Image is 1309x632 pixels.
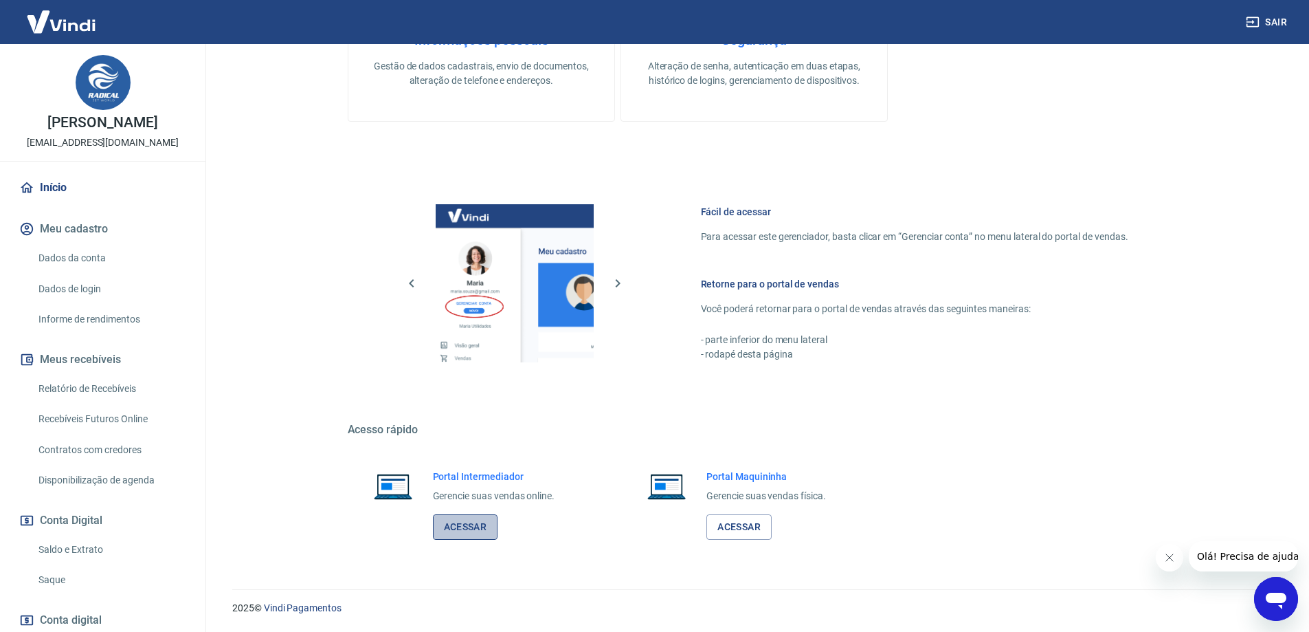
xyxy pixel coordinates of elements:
iframe: Botão para abrir a janela de mensagens [1254,577,1298,621]
p: Alteração de senha, autenticação em duas etapas, histórico de logins, gerenciamento de dispositivos. [643,59,865,88]
img: Vindi [16,1,106,43]
h5: Acesso rápido [348,423,1161,437]
iframe: Fechar mensagem [1156,544,1183,571]
p: Gerencie suas vendas física. [706,489,826,503]
p: Você poderá retornar para o portal de vendas através das seguintes maneiras: [701,302,1128,316]
a: Saldo e Extrato [33,536,189,564]
button: Meu cadastro [16,214,189,244]
h6: Portal Intermediador [433,470,555,483]
iframe: Mensagem da empresa [1189,541,1298,571]
a: Acessar [433,514,498,540]
h6: Fácil de acessar [701,205,1128,219]
a: Vindi Pagamentos [264,602,342,613]
p: [EMAIL_ADDRESS][DOMAIN_NAME] [27,135,179,150]
a: Disponibilização de agenda [33,466,189,494]
a: Saque [33,566,189,594]
p: Gerencie suas vendas online. [433,489,555,503]
a: Dados da conta [33,244,189,272]
p: - rodapé desta página [701,347,1128,362]
button: Conta Digital [16,505,189,536]
span: Conta digital [40,611,102,630]
p: 2025 © [232,601,1276,615]
a: Recebíveis Futuros Online [33,405,189,433]
a: Acessar [706,514,772,540]
a: Início [16,173,189,203]
p: - parte inferior do menu lateral [701,333,1128,347]
h6: Retorne para o portal de vendas [701,277,1128,291]
button: Meus recebíveis [16,345,189,375]
button: Sair [1243,10,1293,35]
p: Para acessar este gerenciador, basta clicar em “Gerenciar conta” no menu lateral do portal de ven... [701,230,1128,244]
a: Contratos com credores [33,436,189,464]
img: Imagem da dashboard mostrando o botão de gerenciar conta na sidebar no lado esquerdo [436,204,594,362]
h6: Portal Maquininha [706,470,826,483]
a: Dados de login [33,275,189,303]
a: Informe de rendimentos [33,305,189,334]
p: [PERSON_NAME] [47,116,157,130]
img: 390d95a4-0b2f-43fe-8fa0-e43eda86bb40.jpeg [76,55,131,110]
a: Relatório de Recebíveis [33,375,189,403]
p: Gestão de dados cadastrais, envio de documentos, alteração de telefone e endereços. [370,59,592,88]
img: Imagem de um notebook aberto [364,470,422,503]
img: Imagem de um notebook aberto [638,470,695,503]
span: Olá! Precisa de ajuda? [8,10,115,21]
